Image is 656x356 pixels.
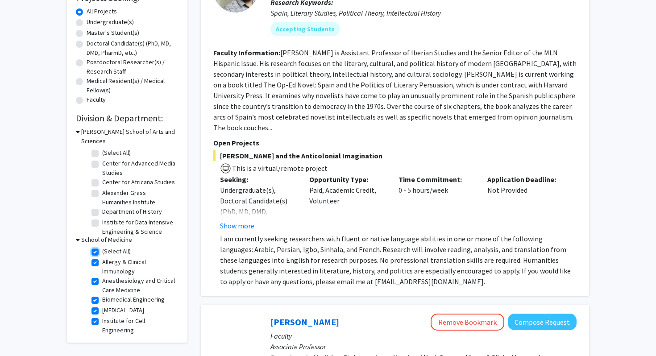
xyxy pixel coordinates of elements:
[213,150,577,161] span: [PERSON_NAME] and the Anticolonial Imagination
[87,39,179,58] label: Doctoral Candidate(s) (PhD, MD, DMD, PharmD, etc.)
[220,220,254,231] button: Show more
[102,247,131,256] label: (Select All)
[270,8,577,18] div: Spain, Literary Studies, Political Theory, Intellectual History
[270,22,340,36] mat-chip: Accepting Students
[102,316,176,335] label: Institute for Cell Engineering
[102,306,144,315] label: [MEDICAL_DATA]
[81,127,179,146] h3: [PERSON_NAME] School of Arts and Sciences
[102,207,162,216] label: Department of History
[102,257,176,276] label: Allergy & Clinical Immunology
[102,218,176,246] label: Institute for Data Intensive Engineering & Science (IDIES)
[87,58,179,76] label: Postdoctoral Researcher(s) / Research Staff
[76,113,179,124] h2: Division & Department:
[481,174,570,231] div: Not Provided
[102,178,175,187] label: Center for Africana Studies
[392,174,481,231] div: 0 - 5 hours/week
[102,148,131,157] label: (Select All)
[213,48,577,132] fg-read-more: [PERSON_NAME] is Assistant Professor of Iberian Studies and the Senior Editor of the MLN Hispanic...
[102,188,176,207] label: Alexander Grass Humanities Institute
[270,341,577,352] p: Associate Professor
[102,276,176,295] label: Anesthesiology and Critical Care Medicine
[87,7,117,16] label: All Projects
[102,295,165,304] label: Biomedical Engineering
[220,185,296,228] div: Undergraduate(s), Doctoral Candidate(s) (PhD, MD, DMD, PharmD, etc.)
[270,316,339,327] a: [PERSON_NAME]
[399,174,474,185] p: Time Commitment:
[87,17,134,27] label: Undergraduate(s)
[213,137,577,148] p: Open Projects
[7,316,38,349] iframe: Chat
[87,95,106,104] label: Faculty
[81,235,132,244] h3: School of Medicine
[87,28,139,37] label: Master's Student(s)
[487,174,563,185] p: Application Deadline:
[508,314,577,330] button: Compose Request to Jean Kim
[213,48,280,57] b: Faculty Information:
[220,174,296,185] p: Seeking:
[231,164,328,173] span: This is a virtual/remote project
[303,174,392,231] div: Paid, Academic Credit, Volunteer
[87,76,179,95] label: Medical Resident(s) / Medical Fellow(s)
[102,159,176,178] label: Center for Advanced Media Studies
[309,174,385,185] p: Opportunity Type:
[220,233,577,287] p: I am currently seeking researchers with fluent or native language abilities in one or more of the...
[270,331,577,341] p: Faculty
[431,314,504,331] button: Remove Bookmark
